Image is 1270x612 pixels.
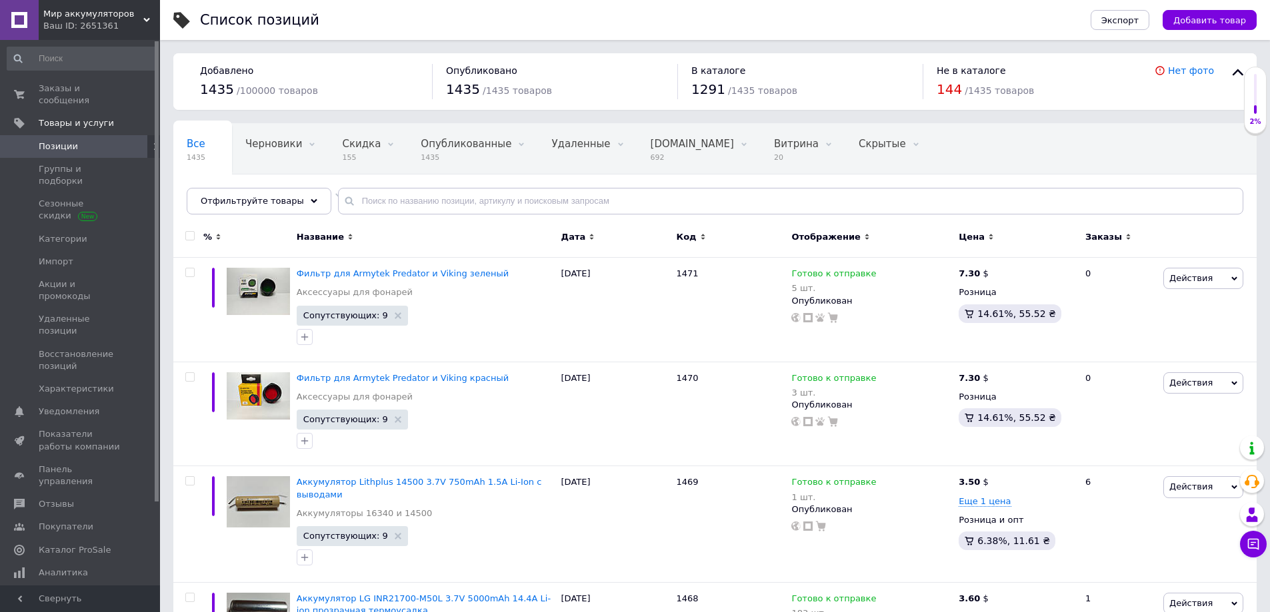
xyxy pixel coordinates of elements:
[39,521,93,533] span: Покупатели
[558,466,673,583] div: [DATE]
[297,268,509,278] span: Фильтр для Armytek Predator и Viking зеленый
[561,231,586,243] span: Дата
[791,492,876,502] div: 1 шт.
[677,231,697,243] span: Код
[558,362,673,466] div: [DATE]
[297,507,433,519] a: Аккумуляторы 16340 и 14500
[39,498,74,510] span: Отзывы
[39,278,123,302] span: Акции и промокоды
[303,311,388,320] span: Сопутствующих: 9
[227,476,290,527] img: Аккумулятор Lithplus 14500 3.7V 750mAh 1.5A Li-Ion с выводами
[39,83,123,107] span: Заказы и сообщения
[39,544,111,556] span: Каталог ProSale
[338,188,1243,214] input: Поиск по названию позиции, артикулу и поисковым запросам
[200,65,253,76] span: Добавлено
[965,85,1034,96] span: / 1435 товаров
[551,138,610,150] span: Удаленные
[200,81,234,97] span: 1435
[791,593,876,607] span: Готово к отправке
[303,531,388,540] span: Сопутствующих: 9
[39,463,123,487] span: Панель управления
[791,477,876,491] span: Готово к отправке
[39,163,123,187] span: Группы и подборки
[677,477,699,487] span: 1469
[937,81,962,97] span: 144
[297,231,344,243] span: Название
[39,313,123,337] span: Удаленные позиции
[297,477,542,499] span: Аккумулятор Lithplus 14500 3.7V 750mAh 1.5A Li-Ion с выводами
[651,153,734,162] span: 692
[959,231,985,243] span: Цена
[1077,258,1160,362] div: 0
[959,373,980,383] b: 7.30
[227,372,290,420] img: Фильтр для Armytek Predator и Viking красный
[1169,481,1213,491] span: Действия
[728,85,797,96] span: / 1435 товаров
[297,373,509,383] a: Фильтр для Armytek Predator и Viking красный
[245,138,302,150] span: Черновики
[1169,273,1213,283] span: Действия
[7,47,157,71] input: Поиск
[1077,362,1160,466] div: 0
[1091,10,1149,30] button: Экспорт
[39,198,123,222] span: Сезонные скидки
[774,153,819,162] span: 20
[39,141,78,153] span: Позиции
[959,391,1074,403] div: Розница
[1085,231,1122,243] span: Заказы
[677,268,699,278] span: 1471
[1173,15,1246,25] span: Добавить товар
[297,391,413,403] a: Аксессуары для фонарей
[977,535,1050,546] span: 6.38%, 11.61 ₴
[937,65,1006,76] span: Не в каталоге
[791,399,952,411] div: Опубликован
[677,593,699,603] span: 1468
[342,138,381,150] span: Скидка
[203,231,212,243] span: %
[297,286,413,298] a: Аксессуары для фонарей
[303,415,388,424] span: Сопутствующих: 9
[39,567,88,579] span: Аналитика
[859,138,906,150] span: Скрытые
[342,153,381,162] span: 155
[791,503,952,515] div: Опубликован
[446,65,517,76] span: Опубликовано
[691,65,745,76] span: В каталоге
[959,268,989,280] div: $
[959,477,980,487] b: 3.50
[558,258,673,362] div: [DATE]
[791,283,876,293] div: 5 шт.
[446,81,480,97] span: 1435
[959,514,1074,526] div: Розница и опт
[483,85,552,96] span: / 1435 товаров
[977,308,1056,319] span: 14.61%, 55.52 ₴
[43,8,143,20] span: Мир аккумуляторов
[421,153,511,162] span: 1435
[421,138,511,150] span: Опубликованные
[237,85,318,96] span: / 100000 товаров
[1077,466,1160,583] div: 6
[791,373,876,387] span: Готово к отправке
[1169,378,1213,388] span: Действия
[791,268,876,282] span: Готово к отправке
[43,20,160,32] div: Ваш ID: 2651361
[39,406,99,418] span: Уведомления
[39,348,123,372] span: Восстановление позиций
[959,372,989,384] div: $
[959,593,980,603] b: 3.60
[959,268,980,278] b: 7.30
[977,412,1056,423] span: 14.61%, 55.52 ₴
[959,476,989,488] div: $
[1168,65,1214,76] a: Нет фото
[1101,15,1139,25] span: Экспорт
[959,496,1011,507] span: Еще 1 цена
[1240,531,1267,557] button: Чат с покупателем
[39,256,73,268] span: Импорт
[39,117,114,129] span: Товары и услуги
[39,428,123,452] span: Показатели работы компании
[959,286,1074,298] div: Розница
[187,188,328,200] span: С заниженной ценой, Оп...
[173,174,355,225] div: С заниженной ценой, Опубликованные
[39,383,114,395] span: Характеристики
